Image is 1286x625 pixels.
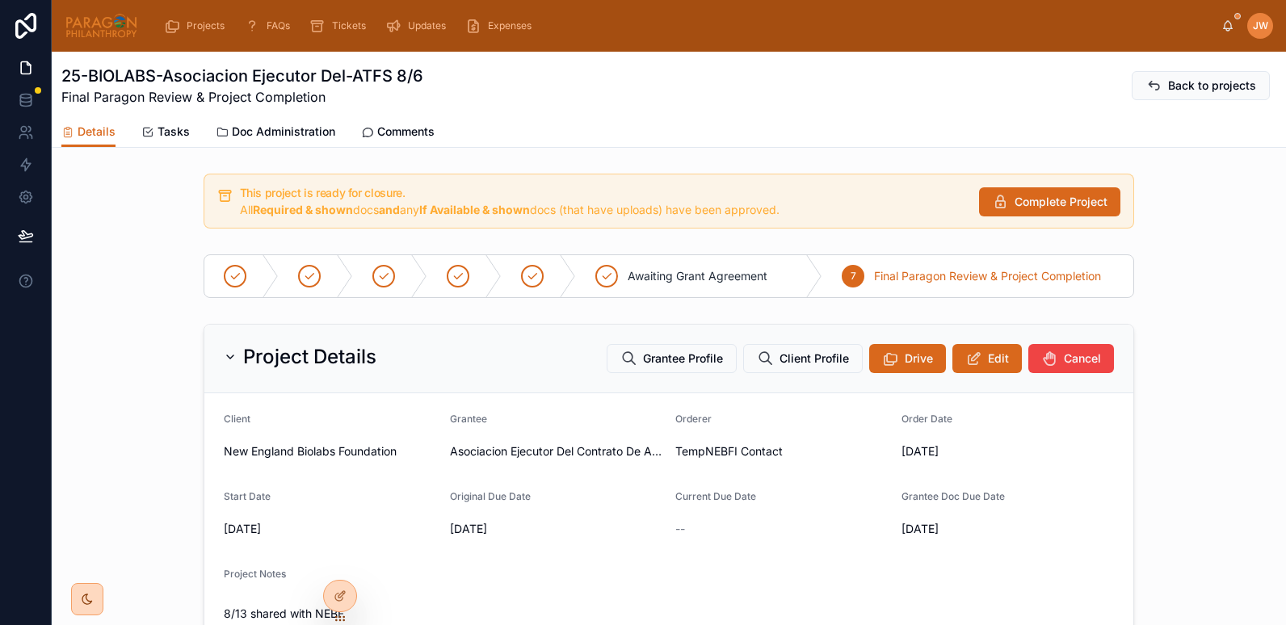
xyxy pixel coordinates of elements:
button: Cancel [1028,344,1114,373]
strong: Required & shown [253,203,353,216]
div: All **Required & shown** docs **and** any **If Available & shown** docs (that have uploads) have ... [240,202,966,218]
span: Projects [187,19,225,32]
h5: This project is ready for closure. [240,187,966,199]
span: Edit [988,350,1009,367]
a: Details [61,117,116,148]
span: TempNEBFI Contact [675,443,783,459]
span: Grantee Profile [643,350,723,367]
span: Client [224,413,250,425]
button: Grantee Profile [607,344,737,373]
span: Current Due Date [675,490,756,502]
strong: If Available & shown [419,203,530,216]
span: Drive [905,350,933,367]
span: Updates [408,19,446,32]
span: Tasks [158,124,190,140]
h1: 25-BIOLABS-Asociacion Ejecutor Del-ATFS 8/6 [61,65,423,87]
a: Tickets [305,11,377,40]
button: Complete Project [979,187,1120,216]
p: 8/13 shared with NEBF [224,605,1114,622]
button: Edit [952,344,1022,373]
span: New England Biolabs Foundation [224,443,397,459]
span: Cancel [1064,350,1101,367]
a: Projects [159,11,236,40]
button: Back to projects [1132,71,1270,100]
span: Asociacion Ejecutor Del Contrato De Administracion De La : Reserva Comunal [GEOGRAPHIC_DATA] “ECA... [450,443,663,459]
a: Tasks [141,117,190,149]
span: Comments [377,124,435,140]
span: Expenses [488,19,532,32]
img: App logo [65,13,138,39]
span: [DATE] [450,521,663,537]
span: Original Due Date [450,490,531,502]
span: Grantee Doc Due Date [901,490,1005,502]
span: Grantee [450,413,487,425]
a: FAQs [239,11,301,40]
span: Complete Project [1015,194,1107,210]
span: 7 [851,270,856,283]
span: Back to projects [1168,78,1256,94]
a: Doc Administration [216,117,335,149]
span: Order Date [901,413,952,425]
span: JW [1253,19,1268,32]
a: Expenses [460,11,543,40]
span: [DATE] [901,443,1115,459]
button: Drive [869,344,946,373]
button: Client Profile [743,344,863,373]
a: Comments [361,117,435,149]
span: Tickets [332,19,366,32]
a: Updates [380,11,457,40]
span: Final Paragon Review & Project Completion [61,87,423,107]
span: FAQs [267,19,290,32]
span: Project Notes [224,568,286,580]
span: Start Date [224,490,271,502]
span: Client Profile [780,350,849,367]
span: Doc Administration [232,124,335,140]
span: Details [78,124,116,140]
span: Awaiting Grant Agreement [628,268,767,284]
div: scrollable content [151,8,1221,44]
span: [DATE] [901,521,1115,537]
span: [DATE] [224,521,437,537]
strong: and [379,203,400,216]
span: All docs any docs (that have uploads) have been approved. [240,203,780,216]
span: -- [675,521,685,537]
span: Final Paragon Review & Project Completion [874,268,1101,284]
h2: Project Details [243,344,376,370]
span: Orderer [675,413,712,425]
